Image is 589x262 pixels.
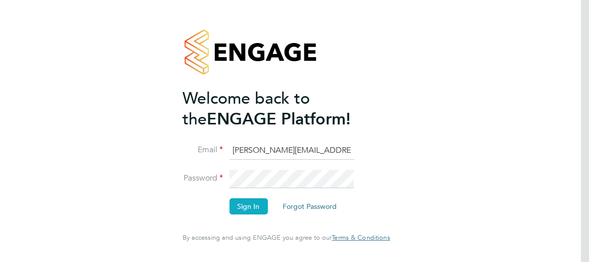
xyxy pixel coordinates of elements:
label: Email [183,145,223,155]
a: Terms & Conditions [332,234,390,242]
button: Sign In [229,198,267,214]
input: Enter your work email... [229,142,354,160]
button: Forgot Password [275,198,345,214]
span: Terms & Conditions [332,233,390,242]
label: Password [183,173,223,184]
span: By accessing and using ENGAGE you agree to our [183,233,390,242]
h2: ENGAGE Platform! [183,88,380,129]
span: Welcome back to the [183,89,310,129]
